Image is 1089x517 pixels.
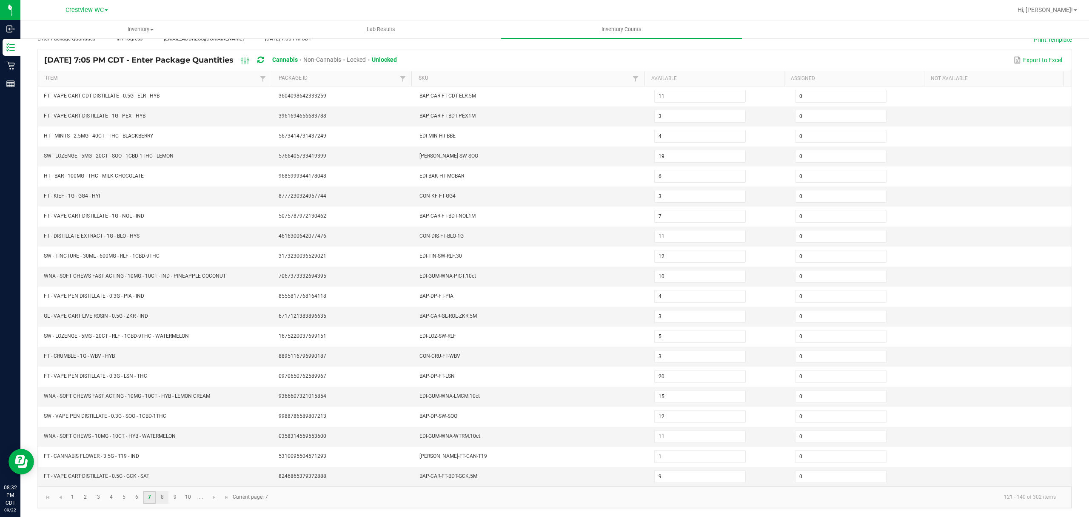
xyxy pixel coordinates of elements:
[195,491,207,504] a: Page 11
[44,413,166,419] span: SW - VAPE PEN DISTILLATE - 0.3G - SOO - 1CBD-1THC
[419,133,456,139] span: EDI-MIN-HT-BBE
[419,333,456,339] span: EDI-LOZ-SW-RLF
[45,494,51,501] span: Go to the first page
[44,313,148,319] span: GL - VAPE CART LIVE ROSIN - 0.5G - ZKR - IND
[44,213,144,219] span: FT - VAPE CART DISTILLATE - 1G - NOL - IND
[156,491,168,504] a: Page 8
[279,93,326,99] span: 3604098642333259
[57,494,64,501] span: Go to the previous page
[1012,53,1064,67] button: Export to Excel
[279,393,326,399] span: 9366607321015854
[4,507,17,513] p: 09/22
[208,491,220,504] a: Go to the next page
[419,473,477,479] span: BAP-CAR-FT-BDT-GCK.5M
[44,273,226,279] span: WNA - SOFT CHEWS FAST ACTING - 10MG - 10CT - IND - PINEAPPLE COCONUT
[419,453,487,459] span: [PERSON_NAME]-FT-CAN-T19
[261,20,501,38] a: Lab Results
[419,93,476,99] span: BAP-CAR-FT-CDT-ELR.5M
[44,473,149,479] span: FT - VAPE CART DISTILLATE - 0.5G - GCK - SAT
[347,56,366,63] span: Locked
[44,293,144,299] span: FT - VAPE PEN DISTILLATE - 0.3G - PIA - IND
[211,494,217,501] span: Go to the next page
[419,113,476,119] span: BAP-CAR-FT-BDT-PEX1M
[182,491,194,504] a: Page 10
[44,113,145,119] span: FT - VAPE CART DISTILLATE - 1G - PEX - HYB
[105,491,117,504] a: Page 4
[279,273,326,279] span: 7067373332694395
[44,373,147,379] span: FT - VAPE PEN DISTILLATE - 0.3G - LSN - THC
[37,36,95,42] span: Enter Package Quantities
[419,313,477,319] span: BAP-CAR-GL-ROL-ZKR.5M
[372,56,397,63] span: Unlocked
[279,253,326,259] span: 3173230036529021
[279,373,326,379] span: 0970650762589967
[419,433,480,439] span: EDI-GUM-WNA-WTRM.10ct
[223,494,230,501] span: Go to the last page
[44,173,144,179] span: HT - BAR - 100MG - THC - MILK CHOCOLATE
[44,52,403,68] div: [DATE] 7:05 PM CDT - Enter Package Quantities
[303,56,341,63] span: Non-Cannabis
[419,193,456,199] span: CON-KF-FT-GG4
[272,56,298,63] span: Cannabis
[279,453,326,459] span: 5310095504571293
[419,393,480,399] span: EDI-GUM-WNA-LMCM.10ct
[6,80,15,88] inline-svg: Reports
[265,36,311,42] span: [DATE] 7:05 PM CDT
[6,43,15,52] inline-svg: Inventory
[279,333,326,339] span: 1675220037699151
[419,293,453,299] span: BAP-DP-FT-PIA
[143,491,156,504] a: Page 7
[258,73,268,84] a: Filter
[419,153,478,159] span: [PERSON_NAME]-SW-SOO
[44,93,160,99] span: FT - VAPE CART CDT DISTILLATE - 0.5G - ELR - HYB
[279,75,398,82] a: Package IdSortable
[644,71,784,86] th: Available
[92,491,105,504] a: Page 3
[355,26,407,33] span: Lab Results
[21,26,260,33] span: Inventory
[279,233,326,239] span: 4616300642077476
[279,313,326,319] span: 6717121383896635
[501,20,741,38] a: Inventory Counts
[44,433,176,439] span: WNA - SOFT CHEWS - 10MG - 10CT - HYB - WATERMELON
[220,491,233,504] a: Go to the last page
[279,213,326,219] span: 5075787972130462
[44,453,139,459] span: FT - CANNABIS FLOWER - 3.5G - T19 - IND
[419,233,464,239] span: CON-DIS-FT-BLO-1G
[419,173,464,179] span: EDI-BAK-HT-MCBAR
[42,491,54,504] a: Go to the first page
[590,26,653,33] span: Inventory Counts
[279,293,326,299] span: 8555817768164118
[419,373,455,379] span: BAP-DP-FT-LSN
[118,491,130,504] a: Page 5
[44,253,160,259] span: SW - TINCTURE - 30ML - 600MG - RLF - 1CBD-9THC
[44,333,189,339] span: SW - LOZENGE - 5MG - 20CT - RLF - 1CBD-9THC - WATERMELON
[398,73,408,84] a: Filter
[279,133,326,139] span: 5673414731437249
[630,73,641,84] a: Filter
[1034,35,1072,44] button: Print Template
[169,491,181,504] a: Page 9
[279,353,326,359] span: 8895116796990187
[44,133,153,139] span: HT - MINTS - 2.5MG - 40CT - THC - BLACKBERRY
[419,75,631,82] a: SKUSortable
[4,484,17,507] p: 08:32 PM CDT
[279,413,326,419] span: 9988786589807213
[273,490,1063,504] kendo-pager-info: 121 - 140 of 302 items
[6,61,15,70] inline-svg: Retail
[44,393,210,399] span: WNA - SOFT CHEWS FAST ACTING - 10MG - 10CT - HYB - LEMON CREAM
[419,353,460,359] span: CON-CRU-FT-WBV
[6,25,15,33] inline-svg: Inbound
[44,153,174,159] span: SW - LOZENGE - 5MG - 20CT - SOO - 1CBD-1THC - LEMON
[1018,6,1073,13] span: Hi, [PERSON_NAME]!
[924,71,1064,86] th: Not Available
[279,173,326,179] span: 9685999344178048
[164,36,244,42] span: [EMAIL_ADDRESS][DOMAIN_NAME]
[46,75,258,82] a: ItemSortable
[44,233,140,239] span: FT - DISTILLATE EXTRACT - 1G - BLO - HYS
[9,449,34,474] iframe: Resource center
[419,253,462,259] span: EDI-TIN-SW-RLF.30
[117,36,143,42] span: In Progress
[279,113,326,119] span: 3961694656683788
[279,153,326,159] span: 5766405733419399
